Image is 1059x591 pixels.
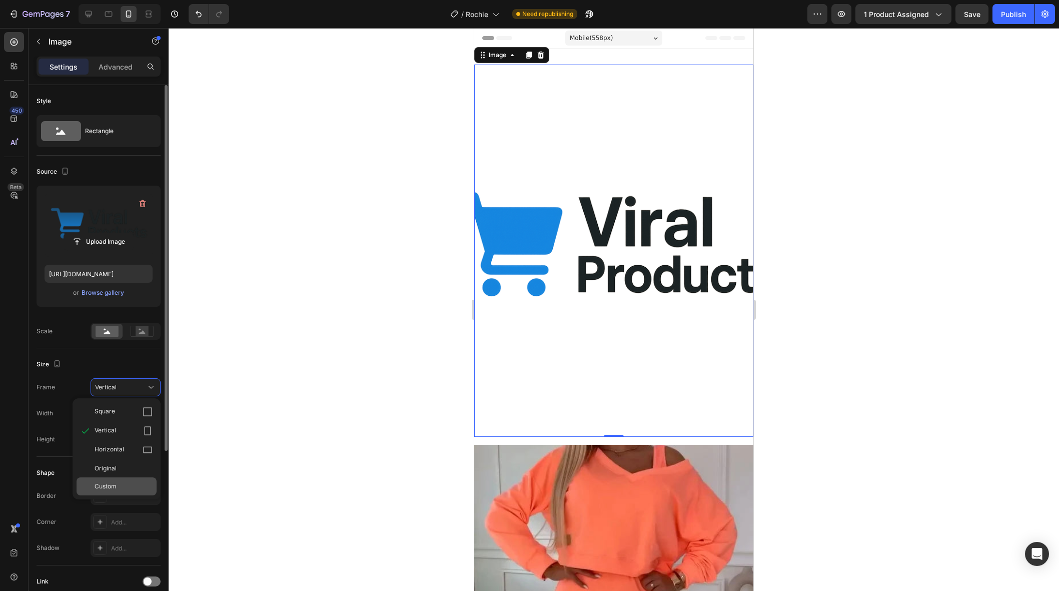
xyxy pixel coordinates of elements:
p: Advanced [99,62,133,72]
div: Rectangle [85,120,146,143]
div: 450 [10,107,24,115]
span: Custom [95,482,117,491]
div: Source [37,165,71,179]
iframe: Design area [474,28,753,591]
div: Shadow [37,543,60,552]
div: Style [37,97,51,106]
span: Original [95,464,117,473]
span: Save [964,10,980,19]
button: Upload Image [64,233,134,251]
div: Shape [37,468,55,477]
button: 7 [4,4,75,24]
p: 7 [66,8,70,20]
span: 1 product assigned [864,9,929,20]
span: Rochie [466,9,488,20]
button: Browse gallery [81,288,125,298]
div: Add... [111,544,158,553]
span: Horizontal [95,445,124,455]
input: https://example.com/image.jpg [45,265,153,283]
p: Image [49,36,134,48]
div: Size [37,358,63,371]
div: Open Intercom Messenger [1025,542,1049,566]
span: Square [95,407,115,417]
span: Vertical [95,383,117,392]
div: Corner [37,517,57,526]
span: Vertical [95,426,116,436]
div: Undo/Redo [189,4,229,24]
div: Beta [8,183,24,191]
div: Link [37,577,49,586]
p: Settings [50,62,78,72]
div: Browse gallery [82,288,124,297]
label: Frame [37,383,55,392]
div: Publish [1001,9,1026,20]
span: or [73,287,79,299]
span: Need republishing [522,10,573,19]
div: Scale [37,327,53,336]
button: Vertical [91,378,161,396]
div: Border [37,491,56,500]
label: Width [37,409,53,418]
label: Height [37,435,55,444]
button: 1 product assigned [855,4,951,24]
button: Save [955,4,988,24]
span: / [461,9,464,20]
button: Publish [992,4,1034,24]
div: Add... [111,518,158,527]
